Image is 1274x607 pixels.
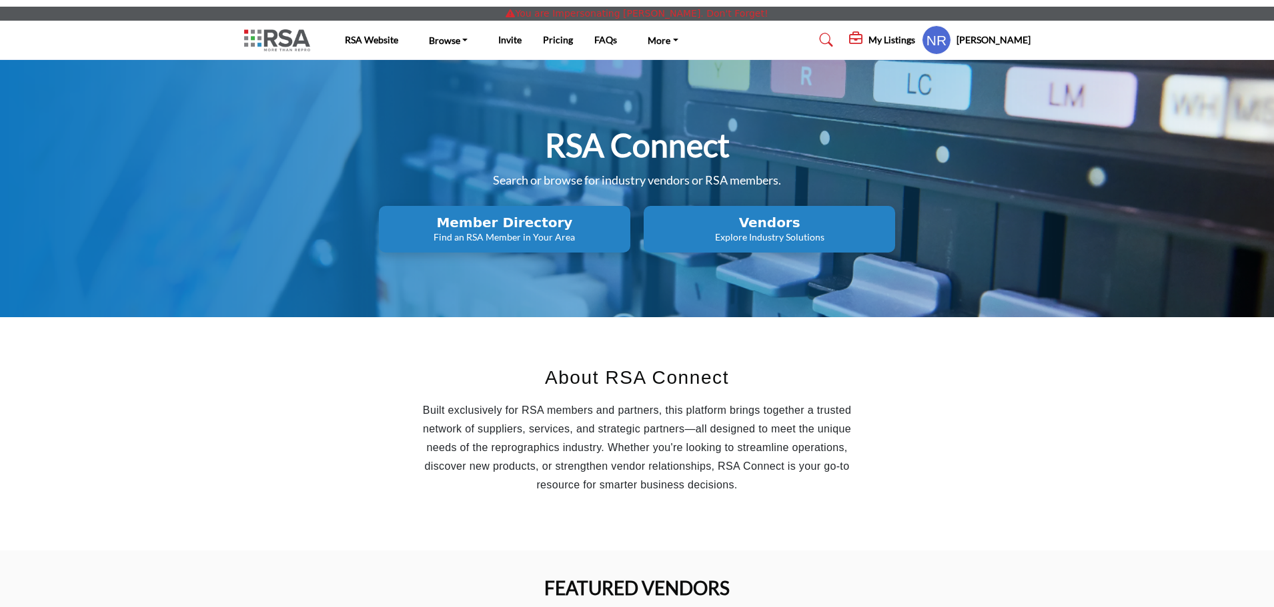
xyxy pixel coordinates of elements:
[543,34,573,45] a: Pricing
[544,577,730,600] h2: FEATURED VENDORS
[383,215,626,231] h2: Member Directory
[379,206,630,253] button: Member Directory Find an RSA Member in Your Area
[420,31,478,49] a: Browse
[868,34,915,46] h5: My Listings
[345,34,398,45] a: RSA Website
[849,32,915,48] div: My Listings
[594,34,617,45] a: FAQs
[922,25,951,55] button: Show hide supplier dropdown
[806,29,842,51] a: Search
[648,215,891,231] h2: Vendors
[498,34,522,45] a: Invite
[383,231,626,244] p: Find an RSA Member in Your Area
[545,125,730,166] h1: RSA Connect
[408,364,867,392] h2: About RSA Connect
[957,33,1031,47] h5: [PERSON_NAME]
[408,401,867,494] p: Built exclusively for RSA members and partners, this platform brings together a trusted network o...
[638,31,688,49] a: More
[644,206,895,253] button: Vendors Explore Industry Solutions
[244,29,317,51] img: Site Logo
[648,231,891,244] p: Explore Industry Solutions
[493,173,781,187] span: Search or browse for industry vendors or RSA members.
